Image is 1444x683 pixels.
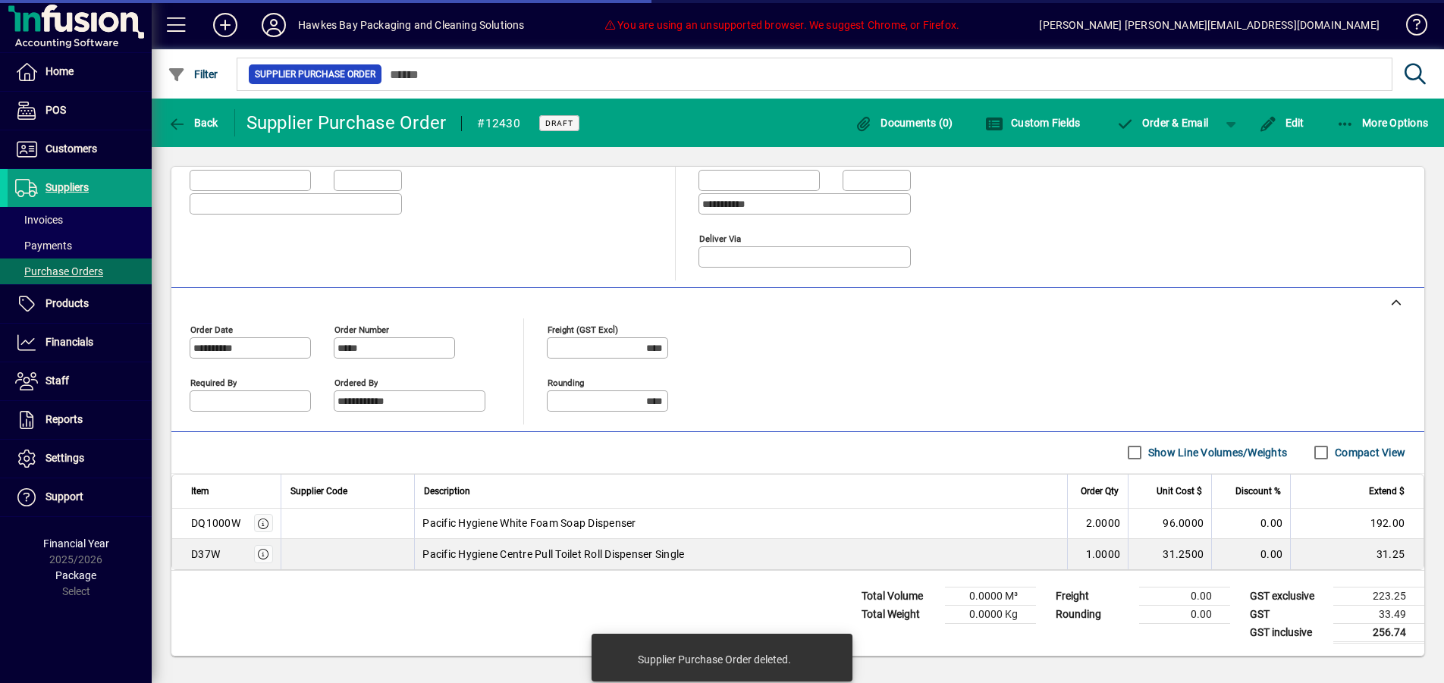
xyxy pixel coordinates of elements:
td: GST exclusive [1242,587,1333,605]
td: Total Weight [854,605,945,623]
mat-label: Rounding [548,377,584,387]
td: 0.0000 M³ [945,587,1036,605]
span: Pacific Hygiene Centre Pull Toilet Roll Dispenser Single [422,547,684,562]
span: Products [46,297,89,309]
mat-label: Order number [334,324,389,334]
div: DQ1000W [191,515,240,531]
a: Staff [8,362,152,400]
td: 0.0000 Kg [945,605,1036,623]
label: Compact View [1332,445,1405,460]
span: Supplier Code [290,483,347,500]
span: Pacific Hygiene White Foam Soap Dispenser [422,515,636,531]
span: Description [424,483,470,500]
button: Profile [250,11,298,39]
td: 31.2500 [1128,539,1211,569]
span: Supplier Purchase Order [255,67,375,82]
td: Total Volume [854,587,945,605]
span: Support [46,490,83,503]
span: More Options [1336,117,1429,129]
span: Order Qty [1081,483,1119,500]
mat-label: Ordered by [334,377,378,387]
a: Support [8,478,152,516]
a: Reports [8,401,152,439]
button: Documents (0) [851,109,957,136]
mat-label: Order date [190,324,233,334]
span: Settings [46,452,84,464]
mat-label: Freight (GST excl) [548,324,618,334]
a: Payments [8,233,152,258]
td: 96.0000 [1128,509,1211,539]
label: Show Line Volumes/Weights [1145,445,1287,460]
span: Suppliers [46,181,89,193]
mat-label: Deliver via [699,233,741,243]
a: Invoices [8,207,152,233]
div: [PERSON_NAME] [PERSON_NAME][EMAIL_ADDRESS][DOMAIN_NAME] [1039,13,1380,37]
button: Add [201,11,250,39]
button: Custom Fields [981,109,1085,136]
div: Supplier Purchase Order [246,111,447,135]
td: 256.74 [1333,623,1424,642]
td: 223.25 [1333,587,1424,605]
span: POS [46,104,66,116]
div: Hawkes Bay Packaging and Cleaning Solutions [298,13,525,37]
span: Back [168,117,218,129]
td: 192.00 [1290,509,1424,539]
div: Supplier Purchase Order deleted. [638,652,791,667]
div: D37W [191,547,220,562]
span: Reports [46,413,83,425]
span: Documents (0) [855,117,953,129]
app-page-header-button: Back [152,109,235,136]
a: Products [8,285,152,323]
td: GST inclusive [1242,623,1333,642]
a: POS [8,92,152,130]
span: Unit Cost $ [1157,483,1202,500]
td: 0.00 [1139,587,1230,605]
a: Settings [8,440,152,478]
td: GST [1242,605,1333,623]
button: Back [164,109,222,136]
td: 0.00 [1211,509,1290,539]
span: Custom Fields [985,117,1081,129]
span: Discount % [1235,483,1281,500]
td: 2.0000 [1067,509,1128,539]
button: Order & Email [1108,109,1216,136]
a: Home [8,53,152,91]
td: Freight [1048,587,1139,605]
a: Purchase Orders [8,258,152,284]
td: 1.0000 [1067,539,1128,569]
a: Financials [8,324,152,362]
span: Financials [46,336,93,348]
span: Purchase Orders [15,265,103,277]
a: Customers [8,130,152,168]
span: Package [55,569,96,581]
td: 31.25 [1290,539,1424,569]
span: You are using an unsupported browser. We suggest Chrome, or Firefox. [604,19,959,31]
span: Order & Email [1116,117,1208,129]
button: More Options [1333,109,1433,136]
button: Filter [164,61,222,88]
a: Knowledge Base [1395,3,1425,52]
span: Extend $ [1369,483,1405,500]
span: Financial Year [43,537,109,550]
span: Payments [15,240,72,252]
span: Customers [46,143,97,155]
span: Edit [1259,117,1304,129]
span: Draft [545,118,573,128]
span: Home [46,65,74,77]
span: Item [191,483,209,500]
span: Invoices [15,214,63,226]
td: 0.00 [1139,605,1230,623]
td: Rounding [1048,605,1139,623]
span: Staff [46,374,69,387]
div: #12430 [477,111,520,136]
td: 33.49 [1333,605,1424,623]
mat-label: Required by [190,377,237,387]
td: 0.00 [1211,539,1290,569]
button: Edit [1255,109,1308,136]
span: Filter [168,68,218,80]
